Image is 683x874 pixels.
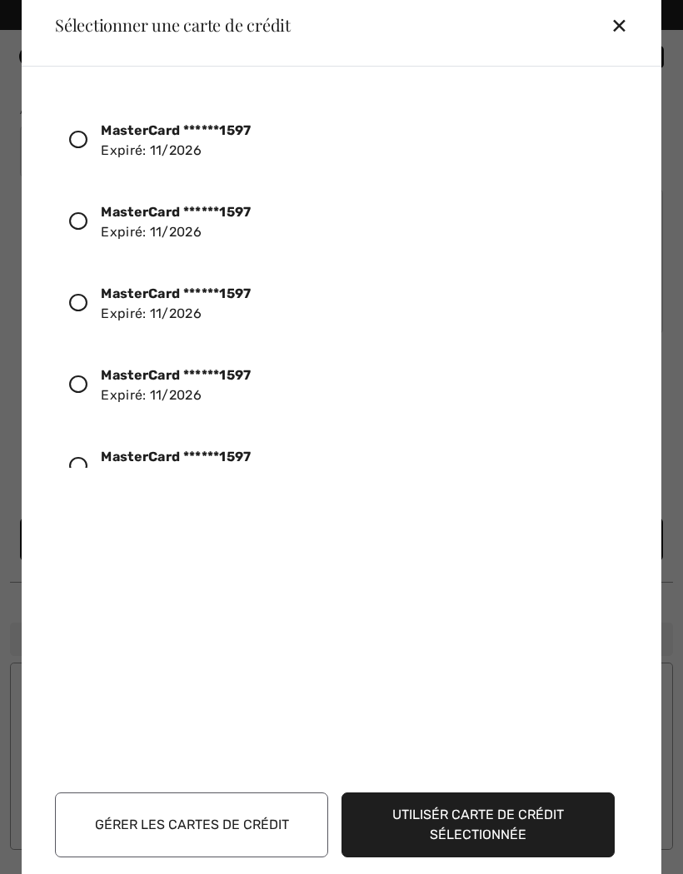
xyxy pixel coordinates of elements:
[42,17,291,33] div: Sélectionner une carte de crédit
[101,284,251,324] div: Expiré: 11/2026
[101,121,251,161] div: Expiré: 11/2026
[341,792,615,857] button: Utilisér carte de crédit sélectionnée
[101,447,251,487] div: Expiré: 11/2026
[611,7,641,42] div: ✕
[101,202,251,242] div: Expiré: 11/2026
[55,792,328,857] button: Gérer les cartes de crédit
[101,365,251,405] div: Expiré: 11/2026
